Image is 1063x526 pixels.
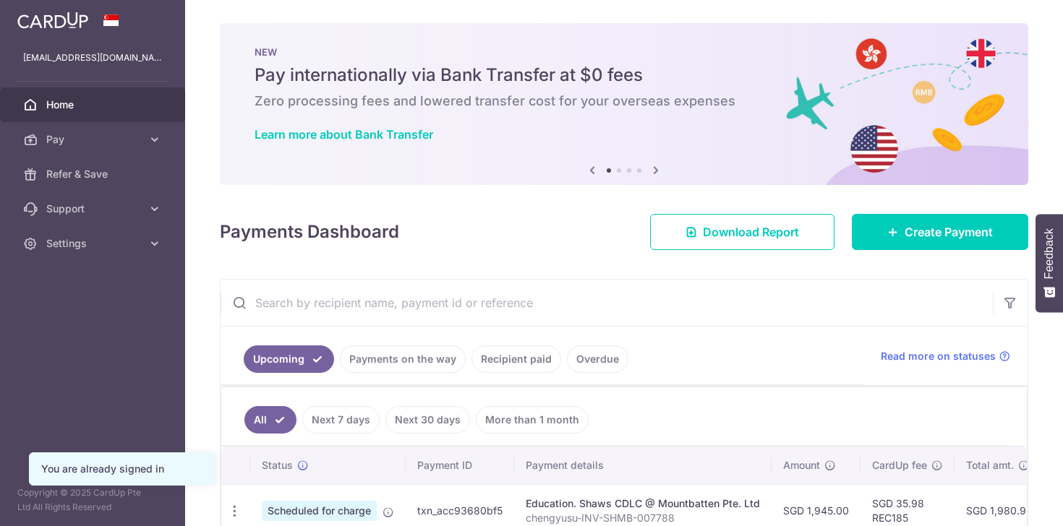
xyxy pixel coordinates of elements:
a: Upcoming [244,345,334,373]
div: Education. Shaws CDLC @ Mountbatten Pte. Ltd [526,496,760,511]
a: All [244,406,296,434]
a: Recipient paid [471,345,561,373]
a: Read more on statuses [881,349,1010,363]
a: Next 7 days [302,406,380,434]
span: CardUp fee [872,458,927,473]
span: Home [46,98,142,112]
span: Scheduled for charge [262,501,377,521]
h4: Payments Dashboard [220,219,399,245]
img: CardUp [17,12,88,29]
span: Settings [46,236,142,251]
span: Total amt. [966,458,1014,473]
span: Download Report [703,223,799,241]
div: You are already signed in [41,462,202,476]
p: [EMAIL_ADDRESS][DOMAIN_NAME] [23,51,162,65]
span: Pay [46,132,142,147]
button: Feedback - Show survey [1036,214,1063,312]
iframe: 打开一个小组件，您可以在其中找到更多信息 [973,483,1049,519]
img: Bank transfer banner [220,23,1028,185]
th: Payment ID [406,447,514,484]
h6: Zero processing fees and lowered transfer cost for your overseas expenses [255,92,994,110]
th: Payment details [514,447,772,484]
h5: Pay internationally via Bank Transfer at $0 fees [255,64,994,87]
a: Payments on the way [340,345,466,373]
a: Download Report [650,214,834,250]
input: Search by recipient name, payment id or reference [221,280,993,326]
span: Status [262,458,293,473]
span: Refer & Save [46,167,142,181]
p: NEW [255,46,994,58]
span: Read more on statuses [881,349,996,363]
a: Overdue [567,345,628,373]
span: Feedback [1043,228,1056,279]
span: Support [46,202,142,216]
a: Next 30 days [385,406,470,434]
a: Learn more about Bank Transfer [255,127,433,142]
span: Create Payment [905,223,993,241]
a: Create Payment [852,214,1028,250]
p: chengyusu-INV-SHMB-007788 [526,511,760,525]
span: Amount [783,458,820,473]
a: More than 1 month [476,406,589,434]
